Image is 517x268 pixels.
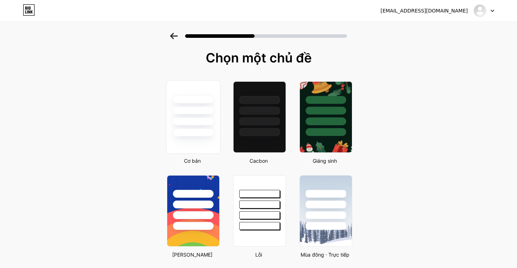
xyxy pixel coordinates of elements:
[313,158,337,164] font: Giáng sinh
[255,252,262,258] font: Lỗi
[206,50,312,66] font: Chọn một chủ đề
[380,8,468,14] font: [EMAIL_ADDRESS][DOMAIN_NAME]
[184,158,201,164] font: Cơ bản
[172,252,213,258] font: [PERSON_NAME]
[301,252,349,258] font: Mùa đông · Trực tiếp
[473,4,487,17] img: Ngọc Anh
[250,158,268,164] font: Cacbon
